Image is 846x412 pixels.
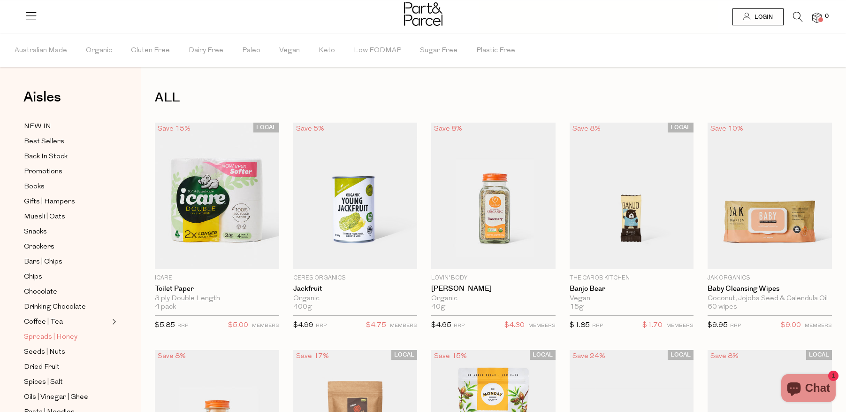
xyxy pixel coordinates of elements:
[110,316,116,327] button: Expand/Collapse Coffee | Tea
[404,2,442,26] img: Part&Parcel
[155,285,279,293] a: Toilet Paper
[155,123,279,269] img: Toilet Paper
[293,285,418,293] a: Jackfruit
[570,303,584,311] span: 15g
[24,347,65,358] span: Seeds | Nuts
[86,34,112,67] span: Organic
[24,181,109,193] a: Books
[24,196,109,208] a: Gifts | Hampers
[431,303,445,311] span: 40g
[570,123,694,269] img: Banjo Bear
[668,123,694,132] span: LOCAL
[570,274,694,282] p: The Carob Kitchen
[504,319,525,332] span: $4.30
[708,303,737,311] span: 60 wipes
[24,316,109,328] a: Coffee | Tea
[24,241,109,253] a: Crackers
[24,136,109,148] a: Best Sellers
[24,272,42,283] span: Chips
[316,323,327,328] small: RRP
[431,123,465,135] div: Save 8%
[431,123,556,269] img: Rosemary
[570,350,608,363] div: Save 24%
[24,362,60,373] span: Dried Fruit
[708,295,832,303] div: Coconut, Jojoba Seed & Calendula Oil
[24,331,109,343] a: Spreads | Honey
[24,121,109,132] a: NEW IN
[708,123,832,269] img: Baby Cleansing Wipes
[155,350,189,363] div: Save 8%
[293,295,418,303] div: Organic
[24,136,64,148] span: Best Sellers
[823,12,831,21] span: 0
[24,377,63,388] span: Spices | Salt
[155,274,279,282] p: icare
[155,295,279,303] div: 3 ply Double Length
[319,34,335,67] span: Keto
[366,319,386,332] span: $4.75
[354,34,401,67] span: Low FODMAP
[23,90,61,114] a: Aisles
[390,323,417,328] small: MEMBERS
[24,121,51,132] span: NEW IN
[708,322,728,329] span: $9.95
[781,319,801,332] span: $9.00
[24,317,63,328] span: Coffee | Tea
[454,323,465,328] small: RRP
[570,285,694,293] a: Banjo Bear
[778,374,838,404] inbox-online-store-chat: Shopify online store chat
[708,274,832,282] p: Jak Organics
[293,123,327,135] div: Save 5%
[24,226,47,238] span: Snacks
[431,322,451,329] span: $4.65
[708,285,832,293] a: Baby Cleansing Wipes
[293,322,313,329] span: $4.99
[476,34,515,67] span: Plastic Free
[530,350,556,360] span: LOCAL
[24,257,62,268] span: Bars | Chips
[24,301,109,313] a: Drinking Chocolate
[806,350,832,360] span: LOCAL
[752,13,773,21] span: Login
[293,123,418,269] img: Jackfruit
[528,323,556,328] small: MEMBERS
[155,322,175,329] span: $5.85
[155,123,193,135] div: Save 15%
[23,87,61,108] span: Aisles
[252,323,279,328] small: MEMBERS
[279,34,300,67] span: Vegan
[642,319,663,332] span: $1.70
[805,323,832,328] small: MEMBERS
[420,34,457,67] span: Sugar Free
[24,196,75,208] span: Gifts | Hampers
[570,322,590,329] span: $1.85
[24,151,109,163] a: Back In Stock
[431,274,556,282] p: Lovin' Body
[708,350,741,363] div: Save 8%
[24,376,109,388] a: Spices | Salt
[293,303,312,311] span: 400g
[24,332,77,343] span: Spreads | Honey
[24,302,86,313] span: Drinking Chocolate
[732,8,784,25] a: Login
[24,346,109,358] a: Seeds | Nuts
[242,34,260,67] span: Paleo
[570,295,694,303] div: Vegan
[24,166,109,178] a: Promotions
[24,181,45,193] span: Books
[431,295,556,303] div: Organic
[189,34,223,67] span: Dairy Free
[228,319,248,332] span: $5.00
[24,392,88,403] span: Oils | Vinegar | Ghee
[24,286,109,298] a: Chocolate
[24,211,109,223] a: Muesli | Oats
[24,226,109,238] a: Snacks
[24,166,62,178] span: Promotions
[253,123,279,132] span: LOCAL
[812,13,822,23] a: 0
[131,34,170,67] span: Gluten Free
[708,123,746,135] div: Save 10%
[24,361,109,373] a: Dried Fruit
[431,285,556,293] a: [PERSON_NAME]
[431,350,470,363] div: Save 15%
